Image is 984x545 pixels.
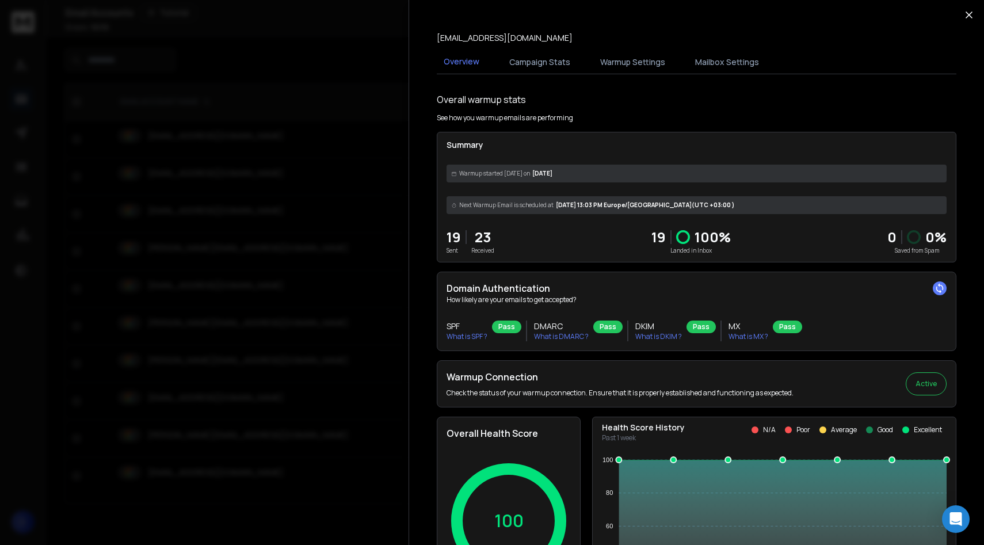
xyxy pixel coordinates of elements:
[447,295,947,304] p: How likely are your emails to get accepted?
[471,228,494,246] p: 23
[447,321,487,332] h3: SPF
[602,422,685,433] p: Health Score History
[688,49,766,75] button: Mailbox Settings
[925,228,947,246] p: 0 %
[437,113,573,123] p: See how you warmup emails are performing
[729,321,768,332] h3: MX
[606,489,613,496] tspan: 80
[447,388,794,398] p: Check the status of your warmup connection. Ensure that it is properly established and functionin...
[437,49,486,75] button: Overview
[651,246,731,255] p: Landed in Inbox
[686,321,716,333] div: Pass
[534,332,589,341] p: What is DMARC ?
[534,321,589,332] h3: DMARC
[437,32,573,44] p: [EMAIL_ADDRESS][DOMAIN_NAME]
[635,332,682,341] p: What is DKIM ?
[447,281,947,295] h2: Domain Authentication
[492,321,521,333] div: Pass
[459,169,530,178] span: Warmup started [DATE] on
[447,139,947,151] p: Summary
[471,246,494,255] p: Received
[447,370,794,384] h2: Warmup Connection
[602,433,685,443] p: Past 1 week
[651,228,666,246] p: 19
[606,523,613,529] tspan: 60
[447,332,487,341] p: What is SPF ?
[502,49,577,75] button: Campaign Stats
[593,49,672,75] button: Warmup Settings
[773,321,802,333] div: Pass
[887,227,897,246] strong: 0
[447,246,461,255] p: Sent
[887,246,947,255] p: Saved from Spam
[459,201,554,209] span: Next Warmup Email is scheduled at
[494,510,524,531] p: 100
[695,228,731,246] p: 100 %
[878,425,893,435] p: Good
[914,425,942,435] p: Excellent
[447,426,571,440] h2: Overall Health Score
[593,321,623,333] div: Pass
[942,505,970,533] div: Open Intercom Messenger
[602,456,613,463] tspan: 100
[447,165,947,182] div: [DATE]
[796,425,810,435] p: Poor
[635,321,682,332] h3: DKIM
[447,196,947,214] div: [DATE] 13:03 PM Europe/[GEOGRAPHIC_DATA] (UTC +03:00 )
[906,372,947,395] button: Active
[763,425,776,435] p: N/A
[447,228,461,246] p: 19
[729,332,768,341] p: What is MX ?
[437,93,526,106] h1: Overall warmup stats
[831,425,857,435] p: Average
